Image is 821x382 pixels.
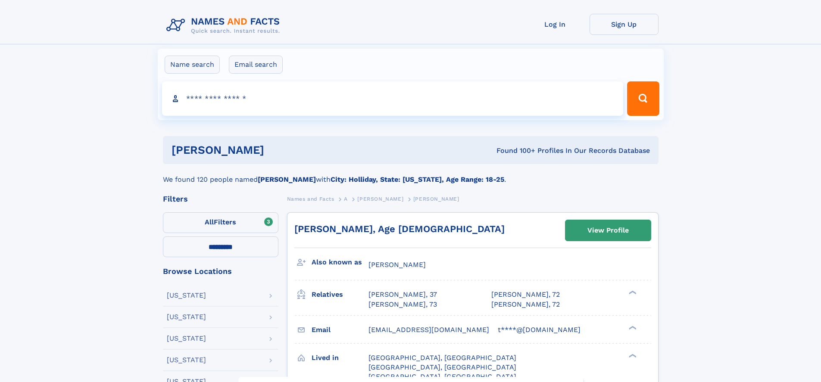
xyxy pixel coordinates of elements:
img: Logo Names and Facts [163,14,287,37]
span: A [344,196,348,202]
div: View Profile [587,221,629,240]
span: All [205,218,214,226]
a: Log In [521,14,590,35]
div: Filters [163,195,278,203]
span: [PERSON_NAME] [368,261,426,269]
a: A [344,193,348,204]
a: [PERSON_NAME], 72 [491,300,560,309]
div: ❯ [627,353,637,358]
div: Found 100+ Profiles In Our Records Database [380,146,650,155]
h3: Lived in [312,351,368,365]
div: [US_STATE] [167,314,206,320]
b: [PERSON_NAME] [258,175,316,183]
span: [GEOGRAPHIC_DATA], [GEOGRAPHIC_DATA] [368,363,516,371]
a: Names and Facts [287,193,334,204]
span: [GEOGRAPHIC_DATA], [GEOGRAPHIC_DATA] [368,373,516,381]
label: Name search [165,56,220,74]
div: [US_STATE] [167,335,206,342]
a: [PERSON_NAME], Age [DEMOGRAPHIC_DATA] [294,224,505,234]
span: [PERSON_NAME] [413,196,459,202]
h3: Also known as [312,255,368,270]
a: [PERSON_NAME], 72 [491,290,560,299]
button: Search Button [627,81,659,116]
span: [PERSON_NAME] [357,196,403,202]
div: ❯ [627,290,637,295]
h1: [PERSON_NAME] [172,145,381,155]
div: We found 120 people named with . [163,164,659,185]
a: Sign Up [590,14,659,35]
label: Email search [229,56,283,74]
b: City: Holliday, State: [US_STATE], Age Range: 18-25 [331,175,504,183]
h3: Relatives [312,287,368,302]
a: View Profile [565,220,651,241]
div: ❯ [627,325,637,330]
div: [US_STATE] [167,292,206,299]
label: Filters [163,212,278,233]
a: [PERSON_NAME] [357,193,403,204]
div: [US_STATE] [167,357,206,363]
a: [PERSON_NAME], 37 [368,290,437,299]
span: [GEOGRAPHIC_DATA], [GEOGRAPHIC_DATA] [368,354,516,362]
input: search input [162,81,624,116]
h3: Email [312,323,368,337]
a: [PERSON_NAME], 73 [368,300,437,309]
div: Browse Locations [163,267,278,275]
span: [EMAIL_ADDRESS][DOMAIN_NAME] [368,326,489,334]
